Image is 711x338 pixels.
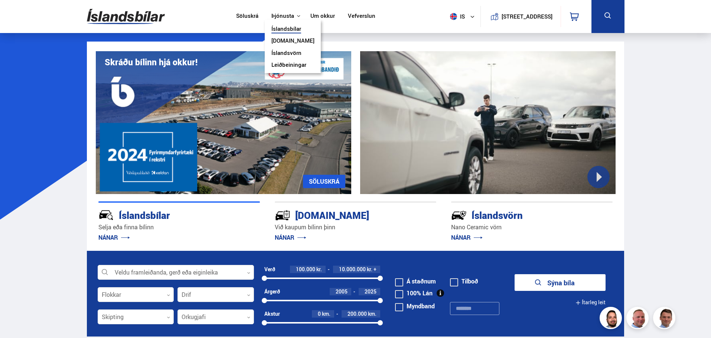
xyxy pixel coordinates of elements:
[451,233,483,242] a: NÁNAR
[303,175,345,188] a: SÖLUSKRÁ
[310,13,335,20] a: Um okkur
[395,290,433,296] label: 100% Lán
[601,308,623,330] img: nhp88E3Fdnt1Opn2.png
[96,51,351,194] img: eKx6w-_Home_640_.png
[395,303,435,309] label: Myndband
[365,288,376,295] span: 2025
[275,208,410,221] div: [DOMAIN_NAME]
[575,294,606,311] button: Ítarleg leit
[627,308,650,330] img: siFngHWaQ9KaOqBr.png
[264,311,280,317] div: Akstur
[515,274,606,291] button: Sýna bíla
[447,6,480,27] button: is
[322,311,330,317] span: km.
[98,207,114,223] img: JRvxyua_JYH6wB4c.svg
[264,289,280,295] div: Árgerð
[296,266,315,273] span: 100.000
[450,278,478,284] label: Tilboð
[87,4,165,29] img: G0Ugv5HjCgRt.svg
[271,62,306,69] a: Leiðbeiningar
[395,278,436,284] label: Á staðnum
[271,13,294,20] button: Þjónusta
[339,266,366,273] span: 10.000.000
[654,308,676,330] img: FbJEzSuNWCJXmdc-.webp
[447,13,466,20] span: is
[275,207,290,223] img: tr5P-W3DuiFaO7aO.svg
[451,208,586,221] div: Íslandsvörn
[236,13,258,20] a: Söluskrá
[264,266,275,272] div: Verð
[271,26,301,33] a: Íslandsbílar
[348,13,375,20] a: Vefverslun
[271,50,301,58] a: Íslandsvörn
[271,37,314,45] a: [DOMAIN_NAME]
[485,6,557,27] a: [STREET_ADDRESS]
[316,266,322,272] span: kr.
[275,223,436,232] p: Við kaupum bílinn þinn
[374,266,376,272] span: +
[336,288,348,295] span: 2005
[451,223,613,232] p: Nano Ceramic vörn
[98,223,260,232] p: Selja eða finna bílinn
[275,233,306,242] a: NÁNAR
[505,13,550,20] button: [STREET_ADDRESS]
[318,310,321,317] span: 0
[367,266,372,272] span: kr.
[348,310,367,317] span: 200.000
[450,13,457,20] img: svg+xml;base64,PHN2ZyB4bWxucz0iaHR0cDovL3d3dy53My5vcmcvMjAwMC9zdmciIHdpZHRoPSI1MTIiIGhlaWdodD0iNT...
[105,57,198,67] h1: Skráðu bílinn hjá okkur!
[98,208,234,221] div: Íslandsbílar
[98,233,130,242] a: NÁNAR
[368,311,376,317] span: km.
[451,207,467,223] img: -Svtn6bYgwAsiwNX.svg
